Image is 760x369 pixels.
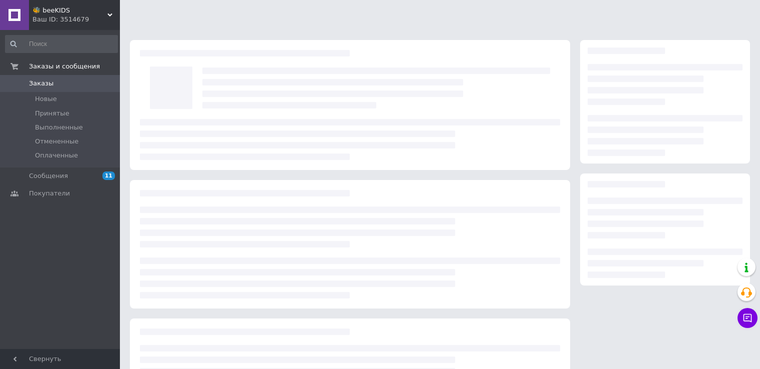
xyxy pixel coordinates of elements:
div: Ваш ID: 3514679 [32,15,120,24]
span: Отмененные [35,137,78,146]
span: Новые [35,94,57,103]
span: 11 [102,171,115,180]
span: Заказы и сообщения [29,62,100,71]
span: Покупатели [29,189,70,198]
span: Принятые [35,109,69,118]
input: Поиск [5,35,118,53]
span: Выполненные [35,123,83,132]
span: Заказы [29,79,53,88]
span: 🐝 beeKIDS [32,6,107,15]
button: Чат с покупателем [738,308,758,328]
span: Оплаченные [35,151,78,160]
span: Сообщения [29,171,68,180]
